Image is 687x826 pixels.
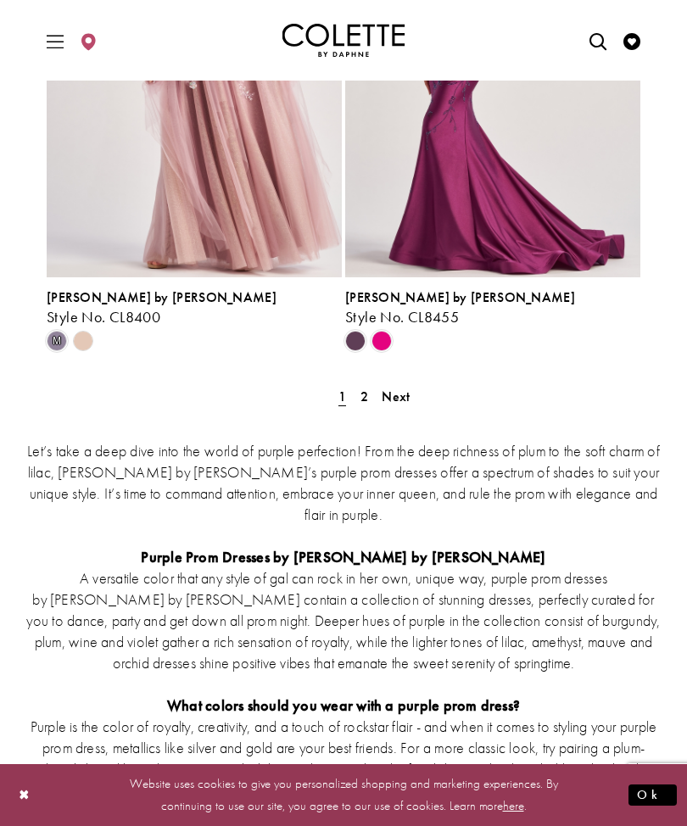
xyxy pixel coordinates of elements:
[371,331,392,351] i: Lipstick Pink
[582,14,649,68] div: Header Menu. Buttons: Search, Wishlist
[47,331,67,351] i: Dusty Lilac/Multi
[619,17,645,64] a: Visit Wishlist Page
[345,307,459,326] span: Style No. CL8455
[382,388,410,405] span: Next
[25,567,662,673] p: A versatile color that any style of gal can rock in her own, unique way, purple prom dresses by [...
[47,290,342,326] div: Colette by Daphne Style No. CL8400
[355,384,373,409] a: Page 2
[585,17,611,64] a: Open Search dialog
[345,288,575,306] span: [PERSON_NAME] by [PERSON_NAME]
[25,440,662,525] p: Let’s take a deep dive into the world of purple perfection! From the deep richness of plum to the...
[360,388,368,405] span: 2
[47,307,160,326] span: Style No. CL8400
[345,331,366,351] i: Plum
[345,290,640,326] div: Colette by Daphne Style No. CL8455
[377,384,415,409] a: Next Page
[282,24,405,58] img: Colette by Daphne
[503,797,524,814] a: here
[75,17,101,64] a: Visit Store Locator page
[338,388,346,405] span: 1
[73,331,93,351] i: Champagne Multi
[39,14,106,68] div: Header Menu Left. Buttons: Hamburger menu , Store Locator
[47,288,276,306] span: [PERSON_NAME] by [PERSON_NAME]
[10,780,39,810] button: Close Dialog
[42,17,68,64] span: Toggle Main Navigation Menu
[122,772,565,818] p: Website uses cookies to give you personalized shopping and marketing experiences. By continuing t...
[167,695,520,715] strong: What colors should you wear with a purple prom dress?
[628,784,677,806] button: Submit Dialog
[168,759,218,779] a: CL8515
[141,547,545,566] strong: Purple Prom Dresses by [PERSON_NAME] by [PERSON_NAME]
[282,24,405,58] a: Colette by Daphne Homepage
[333,384,351,409] span: Current Page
